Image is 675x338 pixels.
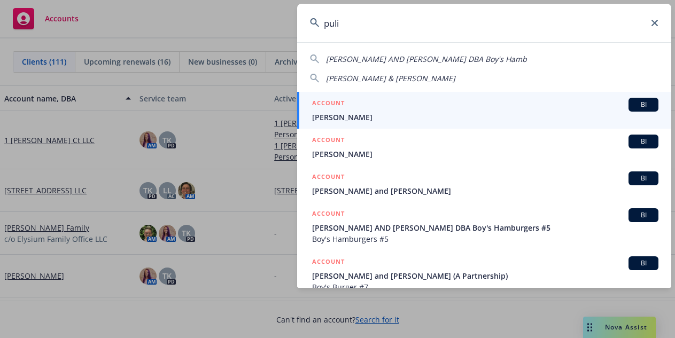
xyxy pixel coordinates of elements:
a: ACCOUNTBI[PERSON_NAME] and [PERSON_NAME] [297,166,671,202]
input: Search... [297,4,671,42]
span: BI [633,210,654,220]
span: [PERSON_NAME] & [PERSON_NAME] [326,73,455,83]
h5: ACCOUNT [312,135,345,147]
span: [PERSON_NAME] and [PERSON_NAME] (A Partnership) [312,270,658,281]
span: [PERSON_NAME] AND [PERSON_NAME] DBA Boy's Hamburgers #5 [312,222,658,233]
span: BI [633,174,654,183]
span: BI [633,258,654,268]
span: [PERSON_NAME] AND [PERSON_NAME] DBA Boy's Hamb [326,54,527,64]
span: Boy's Burger #7 [312,281,658,293]
a: ACCOUNTBI[PERSON_NAME] [297,129,671,166]
span: BI [633,137,654,146]
h5: ACCOUNT [312,171,345,184]
h5: ACCOUNT [312,208,345,221]
span: [PERSON_NAME] [312,148,658,160]
h5: ACCOUNT [312,98,345,111]
a: ACCOUNTBI[PERSON_NAME] AND [PERSON_NAME] DBA Boy's Hamburgers #5Boy's Hamburgers #5 [297,202,671,250]
span: Boy's Hamburgers #5 [312,233,658,245]
span: [PERSON_NAME] and [PERSON_NAME] [312,185,658,196]
span: [PERSON_NAME] [312,112,658,123]
a: ACCOUNTBI[PERSON_NAME] and [PERSON_NAME] (A Partnership)Boy's Burger #7 [297,250,671,298]
a: ACCOUNTBI[PERSON_NAME] [297,92,671,129]
h5: ACCOUNT [312,256,345,269]
span: BI [633,100,654,109]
